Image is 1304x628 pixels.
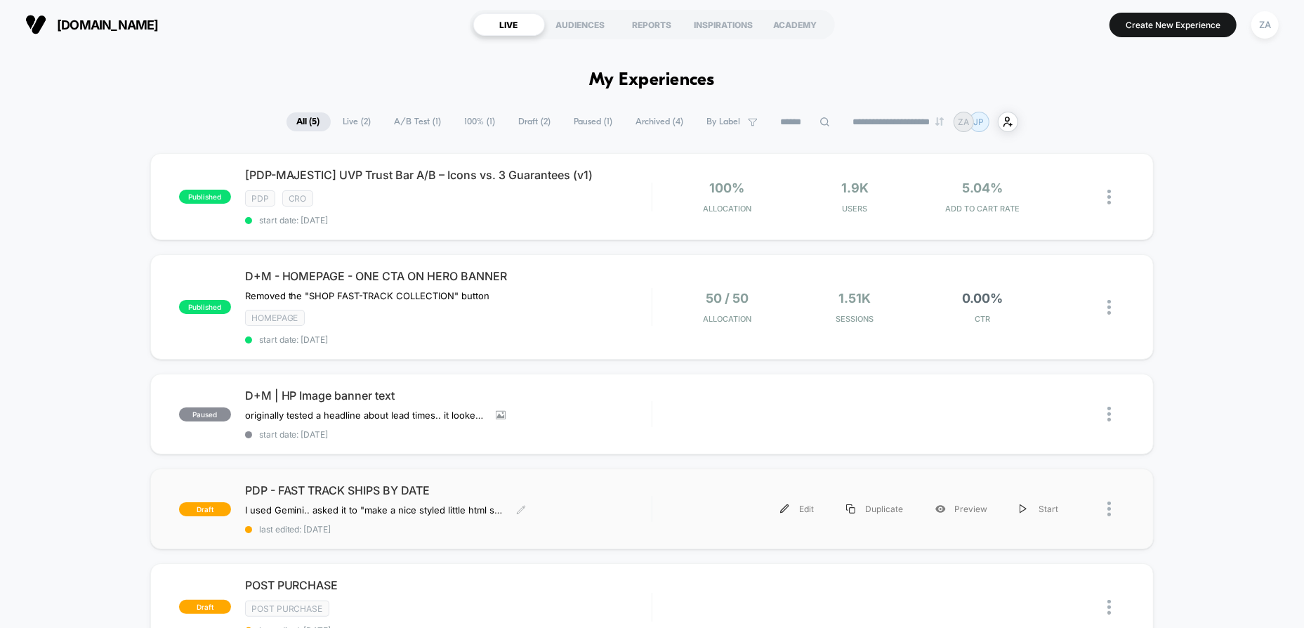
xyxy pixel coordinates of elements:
[707,117,741,127] span: By Label
[703,204,751,214] span: Allocation
[935,117,944,126] img: end
[1003,493,1074,525] div: Start
[245,290,490,301] span: Removed the "SHOP FAST-TRACK COLLECTION" button
[617,13,688,36] div: REPORTS
[846,504,855,513] img: menu
[962,291,1003,306] span: 0.00%
[245,388,652,403] span: D+M | HP Image banner text
[1107,600,1111,615] img: close
[1107,190,1111,204] img: close
[545,13,617,36] div: AUDIENCES
[57,18,159,32] span: [DOMAIN_NAME]
[473,13,545,36] div: LIVE
[962,181,1003,195] span: 5.04%
[21,13,163,36] button: [DOMAIN_NAME]
[922,204,1043,214] span: ADD TO CART RATE
[333,112,382,131] span: Live ( 2 )
[589,70,715,91] h1: My Experiences
[764,493,830,525] div: Edit
[1109,13,1237,37] button: Create New Experience
[830,493,919,525] div: Duplicate
[1107,300,1111,315] img: close
[1107,502,1111,516] img: close
[838,291,871,306] span: 1.51k
[245,504,506,516] span: I used Gemini.. asked it to "make a nice styled little html section to announce the lead time of ...
[564,112,624,131] span: Paused ( 1 )
[245,334,652,345] span: start date: [DATE]
[1251,11,1279,39] div: ZA
[508,112,562,131] span: Draft ( 2 )
[245,483,652,497] span: PDP - FAST TRACK SHIPS BY DATE
[245,429,652,440] span: start date: [DATE]
[688,13,760,36] div: INSPIRATIONS
[384,112,452,131] span: A/B Test ( 1 )
[703,314,751,324] span: Allocation
[454,112,506,131] span: 100% ( 1 )
[1107,407,1111,421] img: close
[626,112,694,131] span: Archived ( 4 )
[794,314,915,324] span: Sessions
[245,168,652,182] span: [PDP-MAJESTIC] UVP Trust Bar A/B – Icons vs. 3 Guarantees (v1)
[922,314,1043,324] span: CTR
[974,117,984,127] p: JP
[245,410,485,421] span: originally tested a headline about lead times.. it looked like it was failing badly after 4-5 day...
[919,493,1003,525] div: Preview
[841,181,869,195] span: 1.9k
[245,524,652,535] span: last edited: [DATE]
[245,578,652,592] span: POST PURCHASE
[245,215,652,225] span: start date: [DATE]
[1247,11,1283,39] button: ZA
[25,14,46,35] img: Visually logo
[706,291,749,306] span: 50 / 50
[958,117,969,127] p: ZA
[760,13,831,36] div: ACADEMY
[780,504,789,513] img: menu
[794,204,915,214] span: Users
[1020,504,1027,513] img: menu
[245,269,652,283] span: D+M - HOMEPAGE - ONE CTA ON HERO BANNER
[709,181,744,195] span: 100%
